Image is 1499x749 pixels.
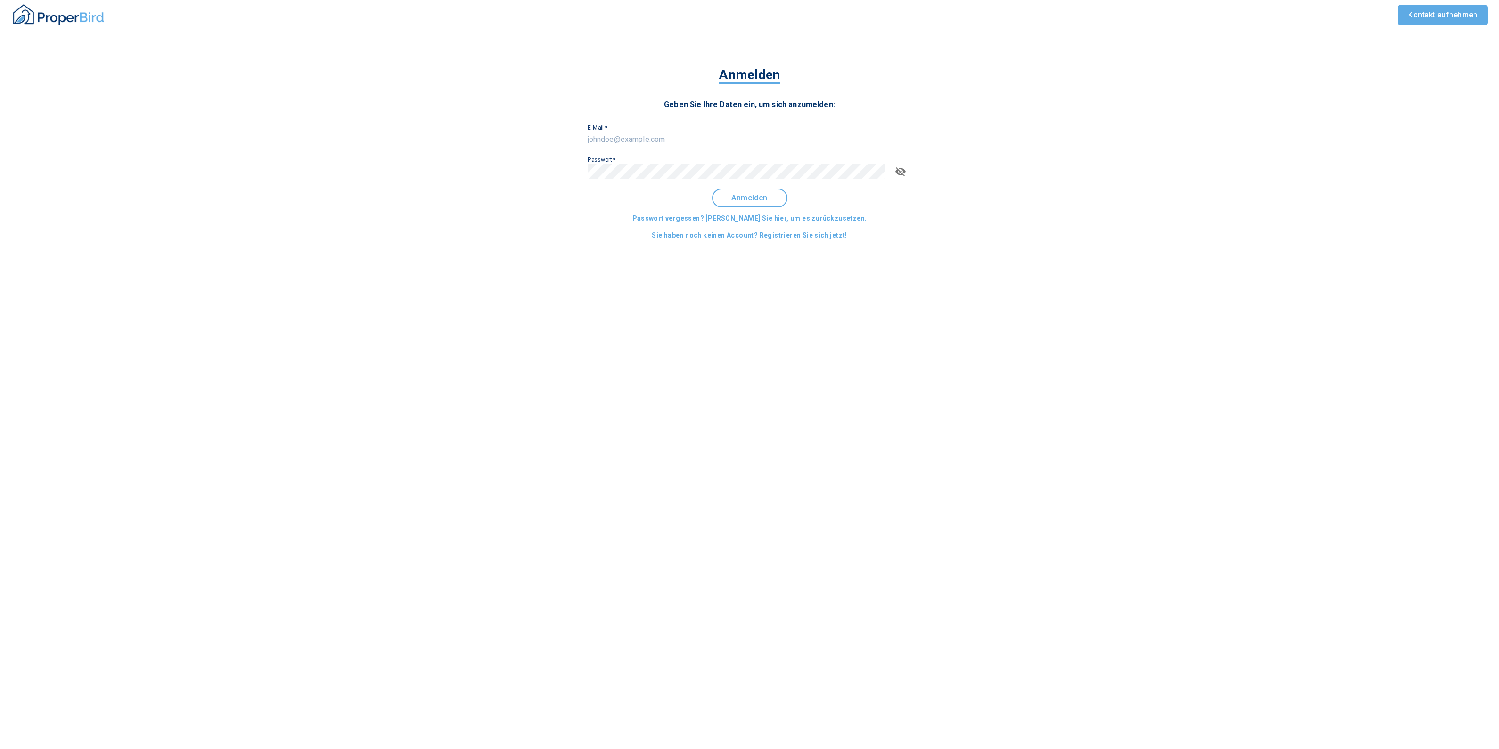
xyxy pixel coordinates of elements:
[664,100,835,109] span: Geben Sie Ihre Daten ein, um sich anzumelden:
[588,132,912,147] input: johndoe@example.com
[721,194,779,202] span: Anmelden
[11,3,106,26] img: ProperBird Logo and Home Button
[588,125,607,131] label: E-Mail
[712,189,787,207] button: Anmelden
[648,227,851,244] button: Sie haben noch keinen Account? Registrieren Sie sich jetzt!
[652,230,847,241] span: Sie haben noch keinen Account? Registrieren Sie sich jetzt!
[1398,5,1488,25] a: Kontakt aufnehmen
[11,0,106,30] button: ProperBird Logo and Home Button
[629,210,871,227] button: Passwort vergessen? [PERSON_NAME] Sie hier, um es zurückzusetzen.
[588,157,616,163] label: Passwort
[632,213,867,224] span: Passwort vergessen? [PERSON_NAME] Sie hier, um es zurückzusetzen.
[889,160,912,183] button: toggle password visibility
[719,67,780,84] span: Anmelden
